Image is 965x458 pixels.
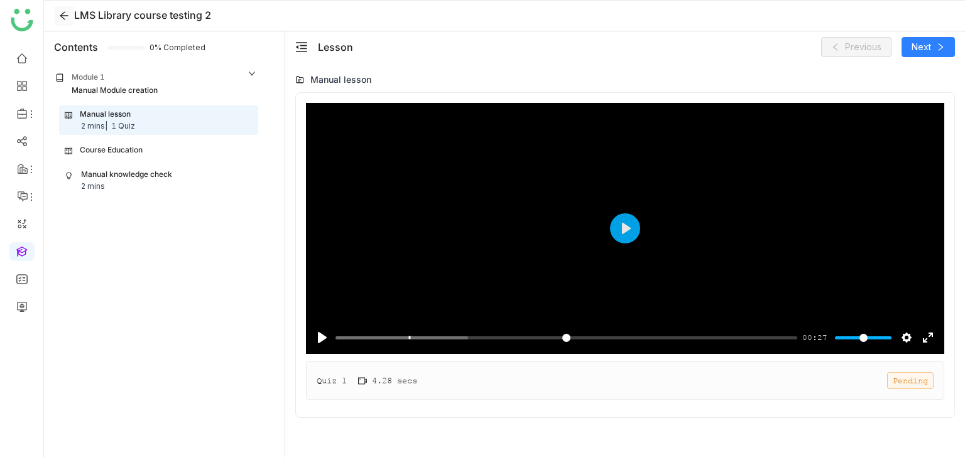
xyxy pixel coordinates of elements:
[111,120,135,132] div: 1 Quiz
[80,109,131,120] div: Manual lesson
[72,72,105,83] div: Module 1
[902,37,955,57] button: Next
[335,332,797,344] input: Seek
[46,63,266,105] div: Module 1Manual Module creation
[310,73,371,86] div: Manual lesson
[358,375,417,386] div: 4.28 secs
[81,120,107,132] div: 2 mins
[912,40,931,54] span: Next
[318,40,353,55] div: Lesson
[821,37,891,57] button: Previous
[81,181,105,193] div: 2 mins
[65,171,74,180] img: knowledge_check.svg
[72,85,158,97] div: Manual Module creation
[887,372,934,389] div: Pending
[65,111,72,120] img: lesson.svg
[105,121,107,130] span: |
[74,9,211,21] span: LMS Library course testing 2
[295,41,308,53] span: menu-fold
[54,40,98,55] div: Contents
[80,144,143,156] div: Course Education
[81,169,172,181] div: Manual knowledge check
[317,374,347,387] div: Quiz 1
[312,328,332,348] button: Play
[610,213,640,243] button: Play
[799,331,831,344] div: Current time
[65,147,72,156] img: lesson.svg
[295,41,308,54] button: menu-fold
[295,75,304,84] img: lms-folder.svg
[11,9,33,31] img: logo
[150,44,165,51] span: 0% Completed
[835,332,891,344] input: Volume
